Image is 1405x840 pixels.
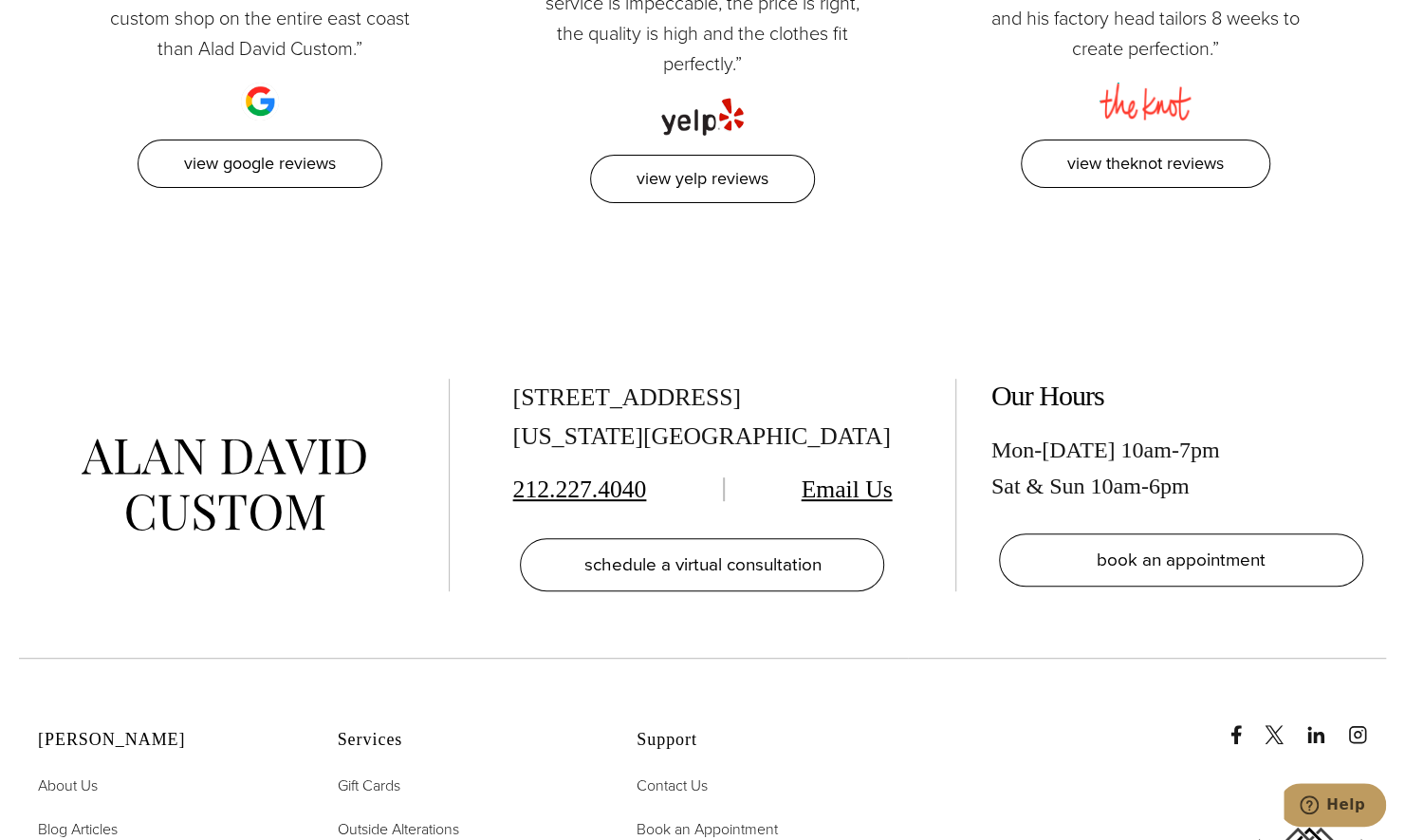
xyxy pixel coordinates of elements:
[637,774,708,798] a: Contact Us
[802,476,893,503] a: Email Us
[583,551,821,578] span: schedule a virtual consultation
[637,818,778,840] span: Book an Appointment
[338,818,459,840] span: Outside Alterations
[38,774,98,798] a: About Us
[1227,706,1261,744] a: Facebook
[1265,706,1303,744] a: x/twitter
[520,538,884,591] a: schedule a virtual consultation
[338,730,590,751] h2: Services
[512,379,892,457] div: [STREET_ADDRESS] [US_STATE][GEOGRAPHIC_DATA]
[241,64,279,121] img: google
[1097,546,1266,573] span: book an appointment
[38,775,98,796] span: About Us
[38,818,118,840] span: Blog Articles
[637,730,889,751] h2: Support
[991,379,1371,413] h2: Our Hours
[138,140,382,188] a: View Google Reviews
[38,730,290,751] h2: [PERSON_NAME]
[82,439,366,531] img: alan david custom
[1348,706,1386,744] a: instagram
[991,432,1371,505] div: Mon-[DATE] 10am-7pm Sat & Sun 10am-6pm
[512,476,646,503] a: 212.227.4040
[637,775,708,796] span: Contact Us
[338,775,400,796] span: Gift Cards
[1284,783,1386,831] iframe: Opens a widget where you can chat to one of our agents
[590,155,815,203] a: View Yelp Reviews
[1100,64,1192,121] img: the knot
[999,533,1363,587] a: book an appointment
[1306,706,1344,744] a: linkedin
[661,79,745,136] img: yelp
[1021,140,1270,188] a: View TheKnot Reviews
[338,774,400,798] a: Gift Cards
